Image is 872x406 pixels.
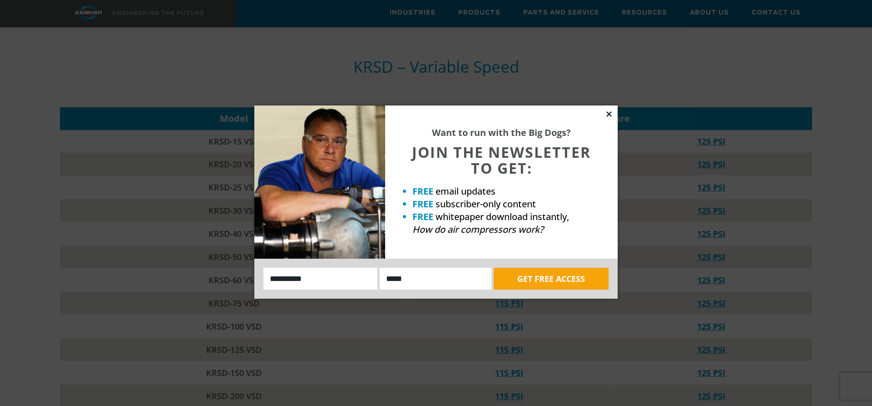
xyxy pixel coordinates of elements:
strong: FREE [412,198,433,210]
button: GET FREE ACCESS [494,268,609,290]
strong: Want to run with the Big Dogs? [432,126,571,139]
span: whitepaper download instantly, [436,211,569,223]
em: How do air compressors work? [412,223,544,236]
input: Name: [263,268,377,290]
span: JOIN THE NEWSLETTER TO GET: [412,142,591,178]
strong: FREE [412,185,433,197]
span: subscriber-only content [436,198,536,210]
input: Email [380,268,491,290]
button: Close [605,110,613,118]
span: email updates [436,185,495,197]
strong: FREE [412,211,433,223]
